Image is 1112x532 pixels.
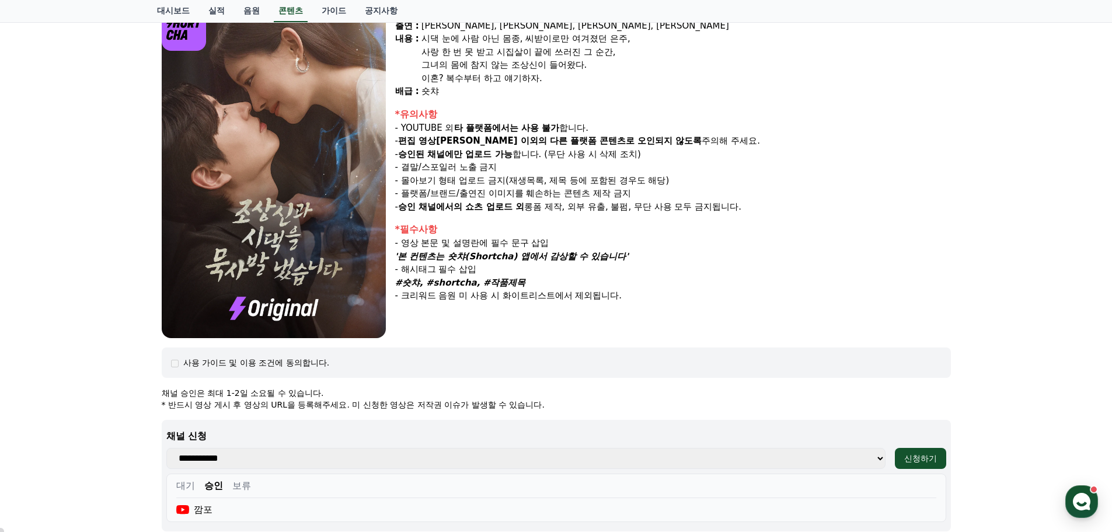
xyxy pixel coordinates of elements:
[395,134,951,148] p: - 주의해 주세요.
[421,85,951,98] div: 숏챠
[395,32,419,85] div: 내용 :
[395,161,951,174] p: - 결말/스포일러 노출 금지
[398,201,524,212] strong: 승인 채널에서의 쇼츠 업로드 외
[166,429,946,443] p: 채널 신청
[204,479,223,493] button: 승인
[395,187,951,200] p: - 플랫폼/브랜드/출연진 이미지를 훼손하는 콘텐츠 제작 금지
[395,107,951,121] div: *유의사항
[180,388,194,397] span: 설정
[162,399,951,411] p: * 반드시 영상 게시 후 영상의 URL을 등록해주세요. 미 신청한 영상은 저작권 이슈가 발생할 수 있습니다.
[176,479,195,493] button: 대기
[421,72,951,85] div: 이혼? 복수부터 하고 얘기하자.
[398,149,513,159] strong: 승인된 채널에만 업로드 가능
[395,277,526,288] em: #숏챠, #shortcha, #작품제목
[421,19,951,33] div: [PERSON_NAME], [PERSON_NAME], [PERSON_NAME], [PERSON_NAME]
[232,479,251,493] button: 보류
[107,388,121,398] span: 대화
[395,19,419,33] div: 출연 :
[395,200,951,214] p: - 롱폼 제작, 외부 유출, 불펌, 무단 사용 모두 금지됩니다.
[895,448,946,469] button: 신청하기
[4,370,77,399] a: 홈
[395,148,951,161] p: - 합니다. (무단 사용 시 삭제 조치)
[162,6,386,338] img: video
[162,6,207,51] img: logo
[398,135,547,146] strong: 편집 영상[PERSON_NAME] 이외의
[395,174,951,187] p: - 몰아보기 형태 업로드 금지(재생목록, 제목 등에 포함된 경우도 해당)
[395,289,951,302] p: - 크리워드 음원 미 사용 시 화이트리스트에서 제외됩니다.
[421,46,951,59] div: 사랑 한 번 못 받고 시집살이 끝에 쓰러진 그 순간,
[151,370,224,399] a: 설정
[454,123,560,133] strong: 타 플랫폼에서는 사용 불가
[162,387,951,399] p: 채널 승인은 최대 1-2일 소요될 수 있습니다.
[421,32,951,46] div: 시댁 눈에 사람 아닌 몸종, 씨받이로만 여겨졌던 은주,
[421,58,951,72] div: 그녀의 몸에 참지 않는 조상신이 들어왔다.
[77,370,151,399] a: 대화
[395,121,951,135] p: - YOUTUBE 외 합니다.
[550,135,702,146] strong: 다른 플랫폼 콘텐츠로 오인되지 않도록
[176,503,213,517] div: 깜포
[395,263,951,276] p: - 해시태그 필수 삽입
[395,222,951,237] div: *필수사항
[395,85,419,98] div: 배급 :
[183,357,330,368] div: 사용 가이드 및 이용 조건에 동의합니다.
[395,237,951,250] p: - 영상 본문 및 설명란에 필수 문구 삽입
[395,251,629,262] em: '본 컨텐츠는 숏챠(Shortcha) 앱에서 감상할 수 있습니다'
[37,388,44,397] span: 홈
[904,453,937,464] div: 신청하기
